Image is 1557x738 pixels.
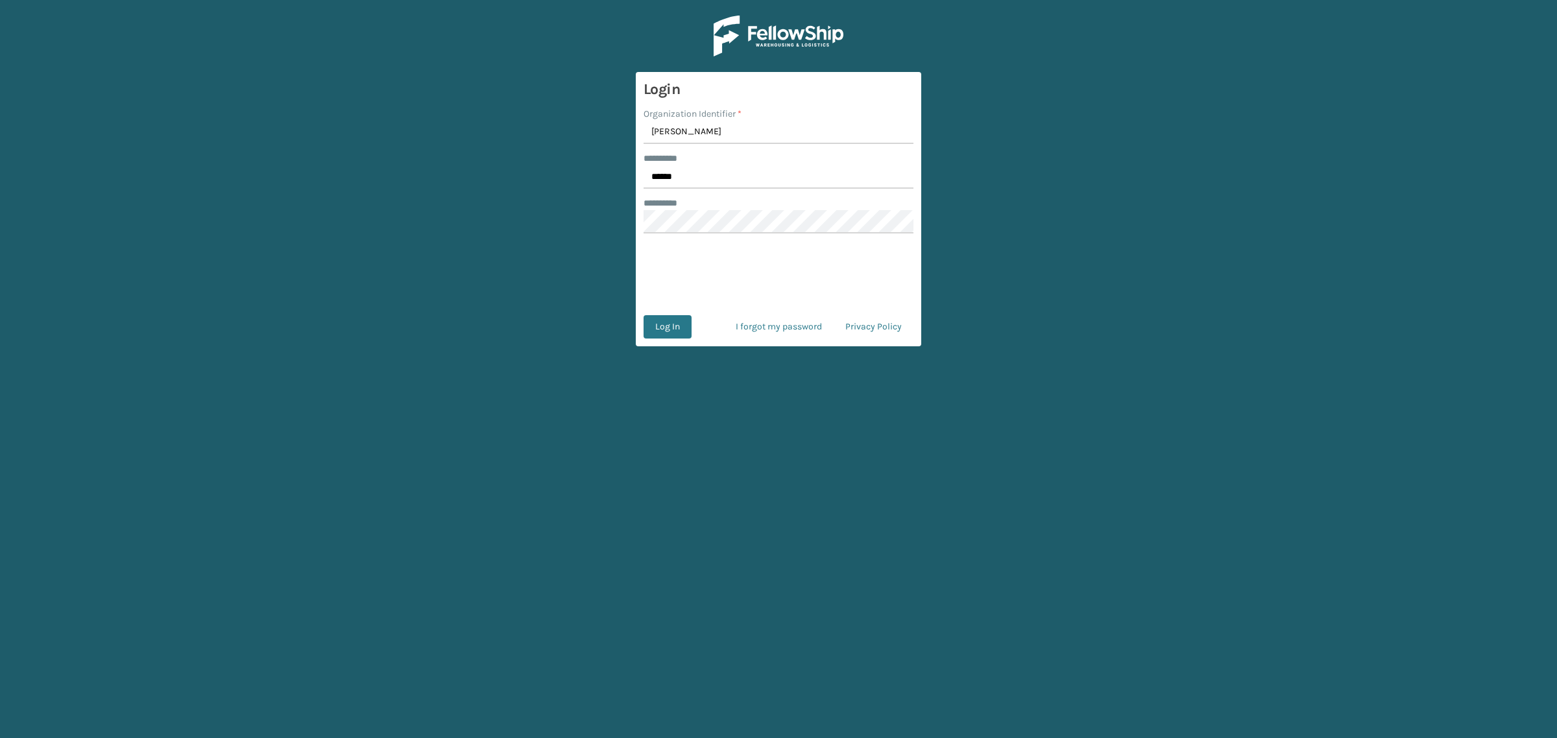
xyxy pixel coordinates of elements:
a: Privacy Policy [834,315,913,339]
button: Log In [644,315,692,339]
a: I forgot my password [724,315,834,339]
label: Organization Identifier [644,107,742,121]
h3: Login [644,80,913,99]
img: Logo [714,16,843,56]
iframe: reCAPTCHA [680,249,877,300]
